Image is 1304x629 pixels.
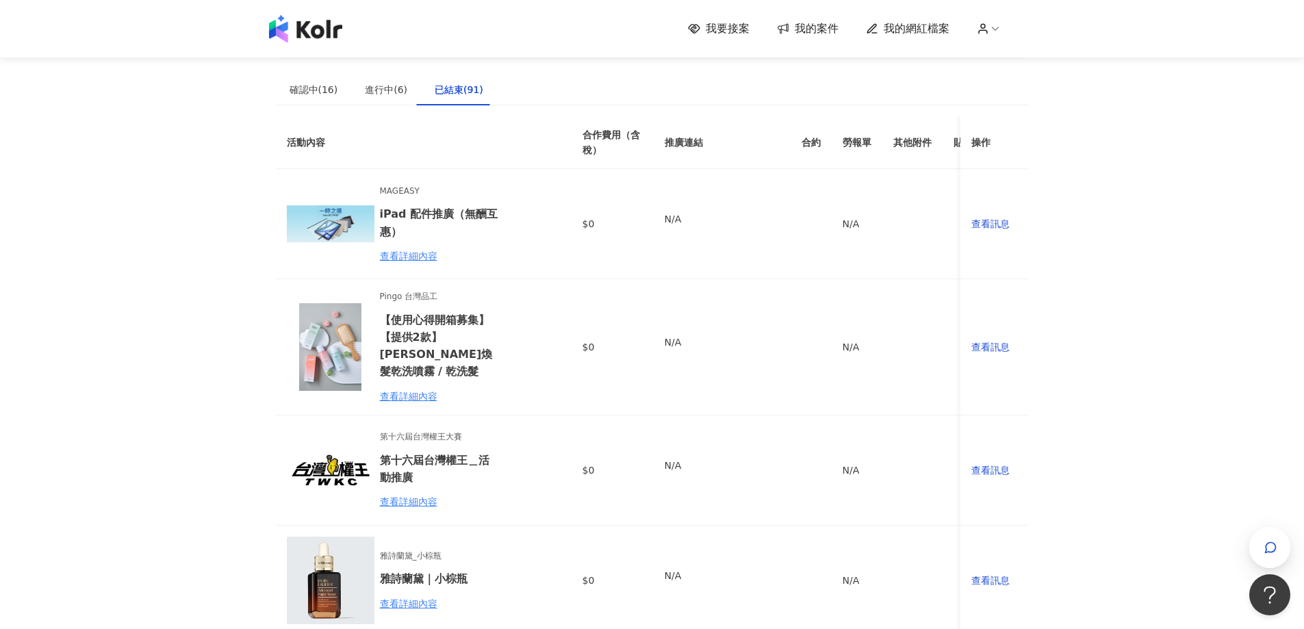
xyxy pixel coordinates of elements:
p: N/A [665,568,780,583]
img: iPad 全系列配件 [287,180,374,268]
div: 查看詳細內容 [380,494,500,509]
div: 已結束(91) [435,82,483,97]
span: 我的網紅檔案 [884,21,949,36]
th: 勞報單 [832,116,882,169]
span: 我的案件 [795,21,839,36]
div: 查看訊息 [971,216,1018,231]
th: 貼文連結 [943,116,1003,169]
th: 其他附件 [882,116,943,169]
p: N/A [665,335,780,350]
span: 第十六屆台灣權王大賽 [380,431,500,444]
a: 我要接案 [688,21,750,36]
td: N/A [832,415,882,526]
img: logo [269,15,342,42]
h6: 第十六屆台灣權王＿活動推廣 [380,452,500,486]
div: 查看訊息 [971,463,1018,478]
span: MAGEASY [380,185,500,198]
th: 活動內容 [276,116,550,169]
img: Pingo Nabi 清香煥髮乾洗噴霧 / 乾洗髮 [287,303,374,391]
img: 雅詩蘭黛｜小棕瓶 [287,537,374,624]
div: 查看詳細內容 [380,596,500,611]
th: 合作費用（含稅） [572,116,654,169]
iframe: Help Scout Beacon - Open [1249,574,1290,615]
span: 我要接案 [706,21,750,36]
th: 合約 [791,116,832,169]
div: 查看訊息 [971,339,1018,355]
td: $0 [572,169,654,279]
td: N/A [832,169,882,279]
td: N/A [832,279,882,415]
th: 推廣連結 [654,116,791,169]
th: 操作 [960,116,1029,169]
div: 進行中(6) [365,82,407,97]
h6: 雅詩蘭黛｜小棕瓶 [380,570,500,587]
h6: iPad 配件推廣（無酬互惠） [380,205,500,240]
div: 查看訊息 [971,573,1018,588]
div: 查看詳細內容 [380,389,500,404]
td: $0 [572,415,654,526]
h6: 【使用心得開箱募集】【提供2款】[PERSON_NAME]煥髮乾洗噴霧 / 乾洗髮 [380,311,500,381]
p: N/A [665,211,780,227]
a: 我的案件 [777,21,839,36]
div: 查看詳細內容 [380,248,500,264]
span: Pingo 台灣品工 [380,290,500,303]
div: 確認中(16) [290,82,338,97]
img: 第十六屆台灣權王 [287,426,374,514]
p: N/A [665,458,780,473]
a: 我的網紅檔案 [866,21,949,36]
td: $0 [572,279,654,415]
span: 雅詩蘭黛_小棕瓶 [380,550,500,563]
